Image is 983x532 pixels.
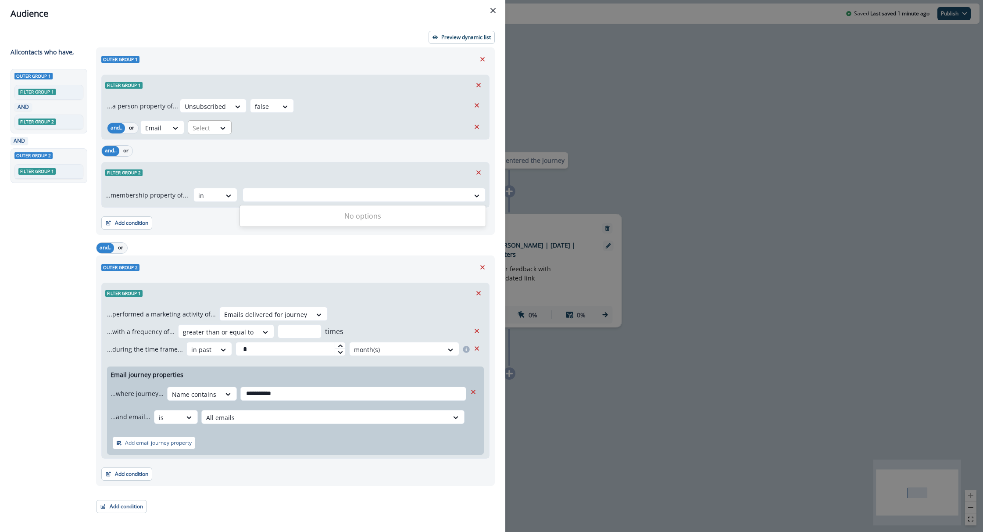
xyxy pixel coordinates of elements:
[112,436,196,449] button: Add email journey property
[14,73,53,79] span: Outer group 1
[111,370,183,379] p: Email journey properties
[101,216,152,230] button: Add condition
[101,264,139,271] span: Outer group 2
[125,440,192,446] p: Add email journey property
[472,166,486,179] button: Remove
[101,467,152,481] button: Add condition
[18,89,56,95] span: Filter group 1
[441,34,491,40] p: Preview dynamic list
[470,324,484,338] button: Remove
[105,169,143,176] span: Filter group 2
[472,287,486,300] button: Remove
[107,101,178,111] p: ...a person property of...
[11,47,74,57] p: All contact s who have,
[111,389,164,398] p: ...where journey...
[105,290,143,297] span: Filter group 1
[16,103,30,111] p: AND
[472,79,486,92] button: Remove
[475,53,490,66] button: Remove
[102,146,119,156] button: and..
[105,191,188,200] p: ...membership property of...
[107,123,125,133] button: and..
[125,123,138,133] button: or
[96,500,147,513] button: Add condition
[97,243,114,253] button: and..
[11,7,495,20] div: Audience
[12,137,26,145] p: AND
[240,207,486,225] div: No options
[470,99,484,112] button: Remove
[325,326,343,337] p: times
[486,4,500,18] button: Close
[470,342,484,355] button: Remove
[119,146,132,156] button: or
[114,243,127,253] button: or
[466,385,480,399] button: Remove
[105,82,143,89] span: Filter group 1
[101,56,139,63] span: Outer group 1
[18,168,56,175] span: Filter group 1
[14,152,53,159] span: Outer group 2
[107,309,216,319] p: ...performed a marketing activity of...
[429,31,495,44] button: Preview dynamic list
[470,120,484,133] button: Remove
[111,412,150,421] p: ...and email...
[18,119,56,125] span: Filter group 2
[107,345,183,354] p: ...during the time frame...
[107,327,175,336] p: ...with a frequency of...
[475,261,490,274] button: Remove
